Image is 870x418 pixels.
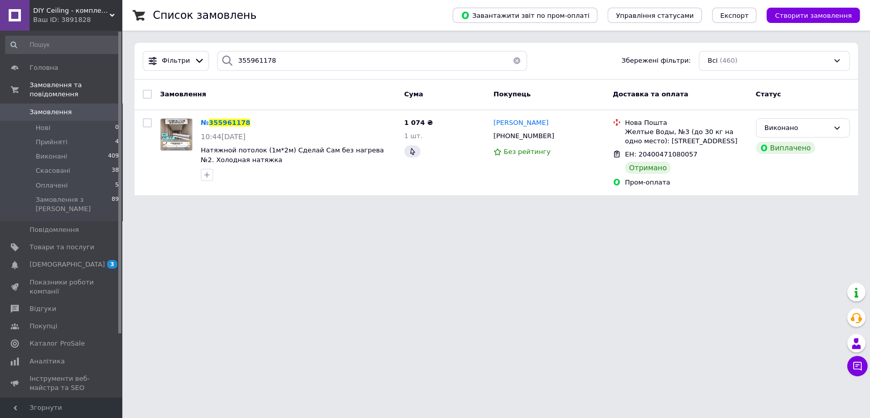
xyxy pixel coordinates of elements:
span: 38 [112,166,119,175]
span: Доставка та оплата [613,90,688,98]
button: Створити замовлення [767,8,860,23]
span: Відгуки [30,304,56,313]
div: Отримано [625,162,671,174]
span: Фільтри [162,56,190,66]
button: Управління статусами [608,8,702,23]
div: Нова Пошта [625,118,748,127]
input: Пошук [5,36,120,54]
span: Експорт [720,12,749,19]
span: [DEMOGRAPHIC_DATA] [30,260,105,269]
span: Інструменти веб-майстра та SEO [30,374,94,393]
span: Скасовані [36,166,70,175]
input: Пошук за номером замовлення, ПІБ покупця, номером телефону, Email, номером накладної [217,51,527,71]
span: Управління статусами [616,12,694,19]
span: 4 [115,138,119,147]
span: 0 [115,123,119,133]
button: Завантажити звіт по пром-оплаті [453,8,597,23]
span: Покупець [493,90,531,98]
span: Замовлення та повідомлення [30,81,122,99]
button: Очистить [507,51,527,71]
button: Чат з покупцем [847,356,867,376]
span: Статус [756,90,781,98]
h1: Список замовлень [153,9,256,21]
span: Без рейтингу [504,148,550,155]
span: 1 шт. [404,132,423,140]
span: Каталог ProSale [30,339,85,348]
span: Виконані [36,152,67,161]
span: Збережені фільтри: [621,56,691,66]
span: Покупці [30,322,57,331]
div: Пром-оплата [625,178,748,187]
span: Завантажити звіт по пром-оплаті [461,11,589,20]
div: Виконано [764,123,829,134]
span: 3 [107,260,117,269]
span: Показники роботи компанії [30,278,94,296]
span: 10:44[DATE] [201,133,246,141]
span: Нові [36,123,50,133]
span: № [201,119,209,126]
span: 409 [108,152,119,161]
span: Аналітика [30,357,65,366]
span: 89 [112,195,119,214]
span: Замовлення з [PERSON_NAME] [36,195,112,214]
div: Желтые Воды, №3 (до 30 кг на одно место): [STREET_ADDRESS] [625,127,748,146]
span: 5 [115,181,119,190]
span: Створити замовлення [775,12,852,19]
a: Натяжной потолок (1м*2м) Сделай Сам без нагрева №2. Холодная натяжка [201,146,384,164]
a: Фото товару [160,118,193,151]
span: Всі [707,56,718,66]
span: Cума [404,90,423,98]
span: [PHONE_NUMBER] [493,132,554,140]
span: ЕН: 20400471080057 [625,150,697,158]
span: 355961178 [209,119,250,126]
span: Повідомлення [30,225,79,234]
span: Головна [30,63,58,72]
span: Замовлення [30,108,72,117]
span: Оплачені [36,181,68,190]
a: [PERSON_NAME] [493,118,548,128]
span: Прийняті [36,138,67,147]
a: Створити замовлення [756,11,860,19]
span: [PERSON_NAME] [493,119,548,126]
span: Товари та послуги [30,243,94,252]
button: Експорт [712,8,757,23]
img: Фото товару [161,119,192,150]
div: Ваш ID: 3891828 [33,15,122,24]
span: (460) [720,57,737,64]
span: Замовлення [160,90,206,98]
a: №355961178 [201,119,250,126]
div: Виплачено [756,142,815,154]
span: DIY Ceiling - комплект натяжних стель своїми руками [33,6,110,15]
span: 1 074 ₴ [404,119,433,126]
